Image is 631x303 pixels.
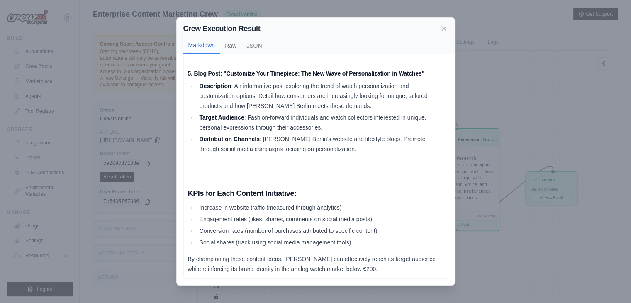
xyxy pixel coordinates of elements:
[241,38,267,54] button: JSON
[188,188,443,199] h3: KPIs for Each Content Initiative:
[197,134,443,154] li: : [PERSON_NAME] Berlin's website and lifestyle blogs. Promote through social media campaigns focu...
[188,69,443,78] h4: 5. Blog Post: "Customize Your Timepiece: The New Wave of Personalization in Watches"
[197,203,443,213] li: Increase in website traffic (measured through analytics)
[188,254,443,274] p: By championing these content ideas, [PERSON_NAME] can effectively reach its target audience while...
[199,114,244,121] strong: Target Audience
[199,83,231,89] strong: Description
[183,38,220,54] button: Markdown
[197,226,443,236] li: Conversion rates (number of purchases attributed to specific content)
[199,136,259,142] strong: Distribution Channels
[220,38,241,54] button: Raw
[197,112,443,132] li: : Fashion-forward individuals and watch collectors interested in unique, personal expressions thr...
[197,237,443,247] li: Social shares (track using social media management tools)
[197,214,443,224] li: Engagement rates (likes, shares, comments on social media posts)
[197,81,443,111] li: : An informative post exploring the trend of watch personalization and customization options. Det...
